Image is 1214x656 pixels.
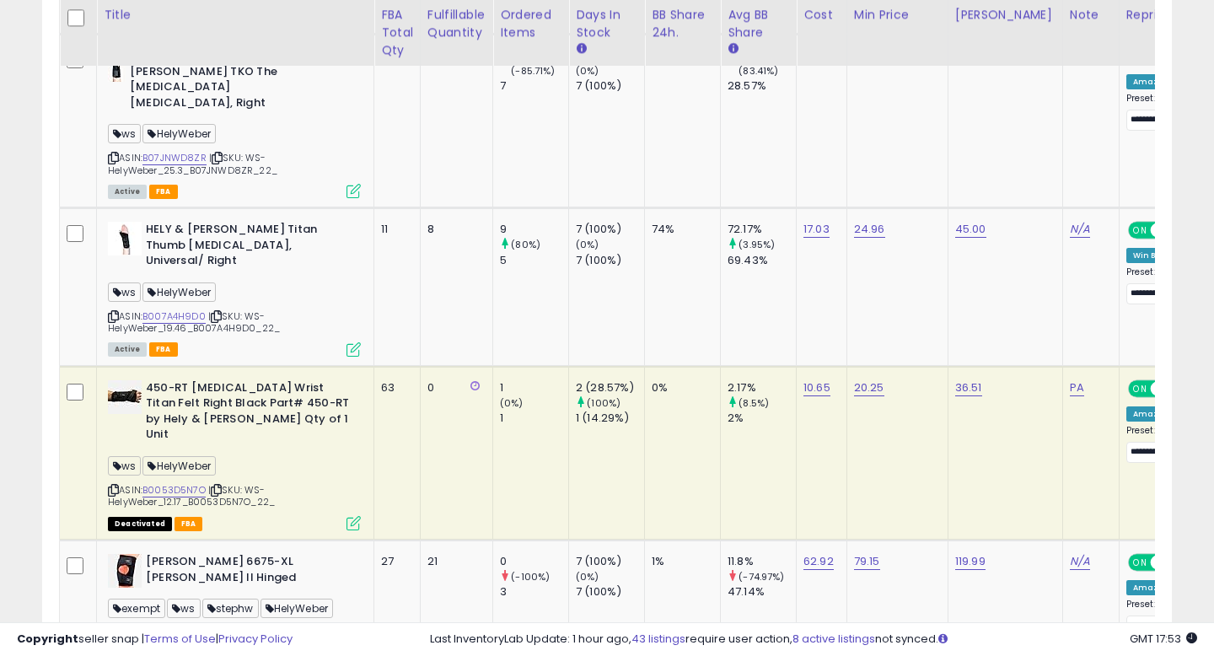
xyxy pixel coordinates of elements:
[728,253,796,268] div: 69.43%
[149,342,178,357] span: FBA
[652,554,707,569] div: 1%
[728,554,796,569] div: 11.8%
[803,6,840,24] div: Cost
[576,584,644,600] div: 7 (100%)
[576,554,644,569] div: 7 (100%)
[108,185,147,199] span: All listings currently available for purchase on Amazon
[1126,266,1192,304] div: Preset:
[728,41,738,56] small: Avg BB Share.
[17,632,293,648] div: seller snap | |
[142,309,206,324] a: B007A4H9D0
[142,282,216,302] span: HelyWeber
[142,456,216,476] span: HelyWeber
[427,554,480,569] div: 21
[167,599,200,618] span: ws
[955,221,986,238] a: 45.00
[108,282,141,302] span: ws
[955,6,1056,24] div: [PERSON_NAME]
[576,253,644,268] div: 7 (100%)
[739,396,769,410] small: (8.5%)
[1126,93,1192,131] div: Preset:
[500,380,568,395] div: 1
[792,631,875,647] a: 8 active listings
[1126,406,1192,422] div: Amazon AI *
[149,185,178,199] span: FBA
[854,221,885,238] a: 24.96
[1130,631,1197,647] span: 2025-10-8 17:53 GMT
[108,48,361,196] div: ASIN:
[146,380,351,447] b: 450-RT [MEDICAL_DATA] Wrist Titan Felt Right Black Part# 450-RT by Hely & [PERSON_NAME] Qty of 1 ...
[576,222,644,237] div: 7 (100%)
[728,584,796,600] div: 47.14%
[381,6,413,59] div: FBA Total Qty
[108,380,142,414] img: 4126HzfeXkL._SL40_.jpg
[1126,580,1192,595] div: Amazon AI *
[104,6,367,24] div: Title
[652,222,707,237] div: 74%
[576,78,644,94] div: 7 (100%)
[1070,553,1090,570] a: N/A
[381,554,407,569] div: 27
[739,570,784,583] small: (-74.97%)
[108,342,147,357] span: All listings currently available for purchase on Amazon
[652,380,707,395] div: 0%
[511,238,540,251] small: (80%)
[576,64,599,78] small: (0%)
[1126,74,1192,89] div: Amazon AI *
[108,380,361,529] div: ASIN:
[500,411,568,426] div: 1
[381,380,407,395] div: 63
[108,483,275,508] span: | SKU: WS-HelyWeber_12.17_B0053D5N7O_22_
[500,222,568,237] div: 9
[652,6,713,41] div: BB Share 24h.
[261,599,334,618] span: HelyWeber
[146,554,351,589] b: [PERSON_NAME] 6675-XL [PERSON_NAME] II Hinged
[1126,425,1192,463] div: Preset:
[576,380,644,395] div: 2 (28.57%)
[511,64,555,78] small: (-85.71%)
[1126,599,1192,637] div: Preset:
[1070,6,1112,24] div: Note
[427,6,486,41] div: Fulfillable Quantity
[430,632,1197,648] div: Last InventoryLab Update: 1 hour ago, require user action, not synced.
[500,396,524,410] small: (0%)
[854,6,941,24] div: Min Price
[728,78,796,94] div: 28.57%
[1130,556,1151,570] span: ON
[803,553,834,570] a: 62.92
[500,584,568,600] div: 3
[576,238,599,251] small: (0%)
[146,222,351,273] b: HELY & [PERSON_NAME] Titan Thumb [MEDICAL_DATA], Universal/ Right
[108,222,361,355] div: ASIN:
[576,411,644,426] div: 1 (14.29%)
[142,151,207,165] a: B07JNWD8ZR
[1070,221,1090,238] a: N/A
[108,554,142,588] img: 21sGsgtcjCL._SL40_.jpg
[955,553,986,570] a: 119.99
[108,222,142,255] img: 31MHbYMXHWL._SL40_.jpg
[1070,379,1084,396] a: PA
[803,379,830,396] a: 10.65
[854,379,884,396] a: 20.25
[130,48,335,115] b: [PERSON_NAME] & [PERSON_NAME] TKO The [MEDICAL_DATA] [MEDICAL_DATA], Right
[576,6,637,41] div: Days In Stock
[108,151,277,176] span: | SKU: WS-HelyWeber_25.3_B07JNWD8ZR_22_
[500,78,568,94] div: 7
[728,6,789,41] div: Avg BB Share
[500,6,561,41] div: Ordered Items
[1130,223,1151,238] span: ON
[175,517,203,531] span: FBA
[108,599,165,618] span: exempt
[142,124,216,143] span: HelyWeber
[500,253,568,268] div: 5
[144,631,216,647] a: Terms of Use
[739,238,775,251] small: (3.95%)
[576,570,599,583] small: (0%)
[728,222,796,237] div: 72.17%
[142,483,206,497] a: B0053D5N7O
[803,221,830,238] a: 17.03
[108,309,280,335] span: | SKU: WS-HelyWeber_19.46_B007A4H9D0_22_
[739,64,778,78] small: (83.41%)
[631,631,685,647] a: 43 listings
[576,41,586,56] small: Days In Stock.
